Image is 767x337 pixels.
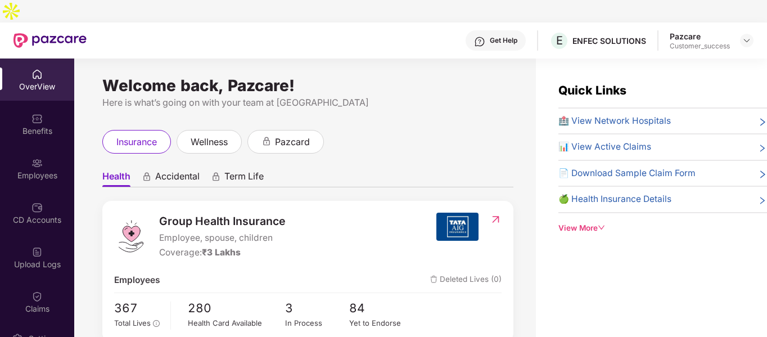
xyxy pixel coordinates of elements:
span: 🍏 Health Insurance Details [558,192,671,206]
span: right [758,142,767,154]
span: 367 [114,299,163,317]
img: svg+xml;base64,PHN2ZyBpZD0iQ2xhaW0iIHhtbG5zPSJodHRwOi8vd3d3LnczLm9yZy8yMDAwL3N2ZyIgd2lkdGg9IjIwIi... [31,291,43,302]
div: Coverage: [159,246,286,259]
div: In Process [285,317,350,329]
img: deleteIcon [430,276,437,283]
img: svg+xml;base64,PHN2ZyBpZD0iQmVuZWZpdHMiIHhtbG5zPSJodHRwOi8vd3d3LnczLm9yZy8yMDAwL3N2ZyIgd2lkdGg9Ij... [31,113,43,124]
span: insurance [116,135,157,149]
div: Yet to Endorse [349,317,414,329]
span: ₹3 Lakhs [202,247,241,258]
span: Deleted Lives (0) [430,273,502,287]
span: Quick Links [558,83,626,97]
span: Total Lives [114,318,151,327]
img: New Pazcare Logo [13,33,87,48]
span: pazcard [275,135,310,149]
img: insurerIcon [436,213,479,241]
span: 📊 View Active Claims [558,140,651,154]
div: Pazcare [670,31,730,42]
span: Accidental [155,170,200,187]
span: 280 [188,299,285,317]
img: svg+xml;base64,PHN2ZyBpZD0iQ0RfQWNjb3VudHMiIGRhdGEtbmFtZT0iQ0QgQWNjb3VudHMiIHhtbG5zPSJodHRwOi8vd3... [31,202,43,213]
span: Employee, spouse, children [159,231,286,245]
img: RedirectIcon [490,214,502,225]
span: 🏥 View Network Hospitals [558,114,671,128]
div: animation [142,172,152,182]
span: down [598,224,606,232]
span: right [758,116,767,128]
span: Health [102,170,130,187]
span: Group Health Insurance [159,213,286,230]
span: right [758,169,767,180]
img: svg+xml;base64,PHN2ZyBpZD0iSG9tZSIgeG1sbnM9Imh0dHA6Ly93d3cudzMub3JnLzIwMDAvc3ZnIiB3aWR0aD0iMjAiIG... [31,69,43,80]
span: Term Life [224,170,264,187]
span: E [556,34,563,47]
div: Get Help [490,36,517,45]
img: svg+xml;base64,PHN2ZyBpZD0iRHJvcGRvd24tMzJ4MzIiIHhtbG5zPSJodHRwOi8vd3d3LnczLm9yZy8yMDAwL3N2ZyIgd2... [742,36,751,45]
span: right [758,195,767,206]
img: svg+xml;base64,PHN2ZyBpZD0iRW1wbG95ZWVzIiB4bWxucz0iaHR0cDovL3d3dy53My5vcmcvMjAwMC9zdmciIHdpZHRoPS... [31,158,43,169]
div: Health Card Available [188,317,285,329]
span: 📄 Download Sample Claim Form [558,167,696,180]
span: info-circle [153,320,160,327]
div: ENFEC SOLUTIONS [572,35,646,46]
div: animation [211,172,221,182]
span: 3 [285,299,350,317]
img: logo [114,219,148,253]
div: Welcome back, Pazcare! [102,81,513,90]
div: animation [261,136,272,146]
div: View More [558,222,767,234]
span: Employees [114,273,160,287]
span: 84 [349,299,414,317]
span: wellness [191,135,228,149]
div: Here is what’s going on with your team at [GEOGRAPHIC_DATA] [102,96,513,110]
img: svg+xml;base64,PHN2ZyBpZD0iVXBsb2FkX0xvZ3MiIGRhdGEtbmFtZT0iVXBsb2FkIExvZ3MiIHhtbG5zPSJodHRwOi8vd3... [31,246,43,258]
img: svg+xml;base64,PHN2ZyBpZD0iSGVscC0zMngzMiIgeG1sbnM9Imh0dHA6Ly93d3cudzMub3JnLzIwMDAvc3ZnIiB3aWR0aD... [474,36,485,47]
div: Customer_success [670,42,730,51]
